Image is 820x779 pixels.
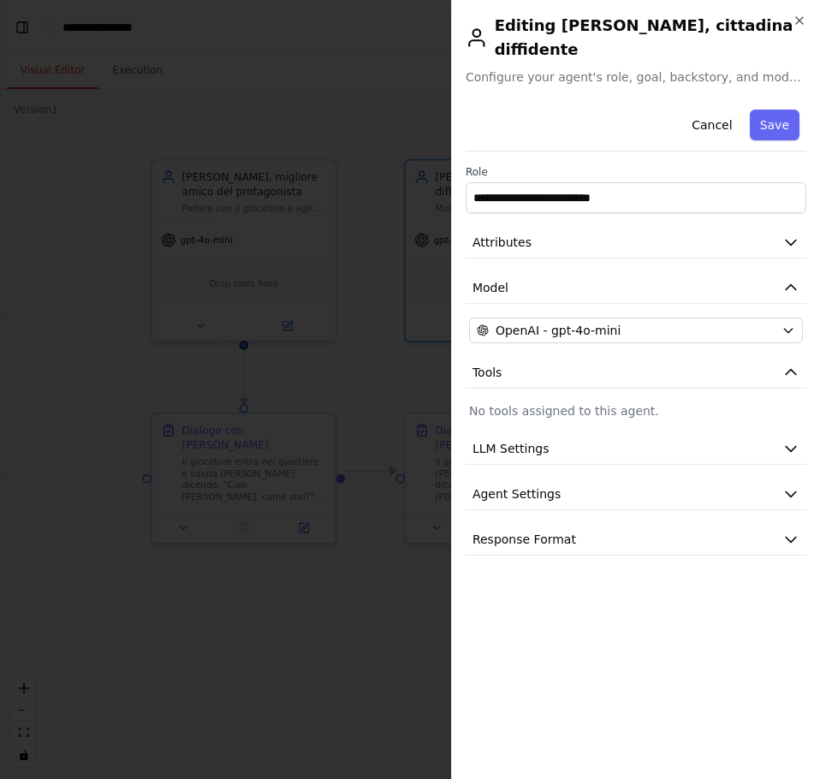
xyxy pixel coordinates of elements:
button: Cancel [681,110,742,140]
span: Tools [472,364,502,381]
button: Attributes [466,227,806,259]
button: Model [466,272,806,304]
span: OpenAI - gpt-4o-mini [496,322,621,339]
h2: Editing [PERSON_NAME], cittadina diffidente [466,14,806,62]
button: OpenAI - gpt-4o-mini [469,318,803,343]
p: No tools assigned to this agent. [469,402,803,419]
span: Agent Settings [472,485,561,502]
span: Response Format [472,531,576,548]
button: Tools [466,357,806,389]
button: Response Format [466,524,806,556]
span: LLM Settings [472,440,550,457]
span: Attributes [472,234,532,251]
button: Agent Settings [466,479,806,510]
button: Save [750,110,799,140]
span: Model [472,279,508,296]
button: LLM Settings [466,433,806,465]
label: Role [466,165,806,179]
span: Configure your agent's role, goal, backstory, and model settings. [466,68,806,86]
